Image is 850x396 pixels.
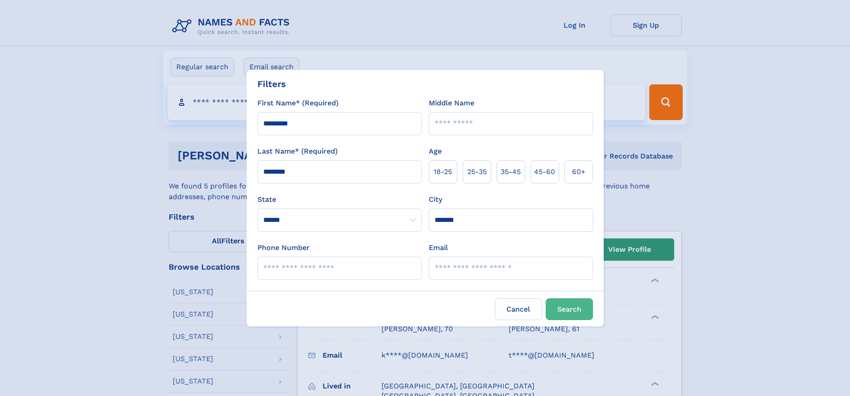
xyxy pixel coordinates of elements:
label: Cancel [495,298,542,320]
span: 45‑60 [534,167,555,177]
span: 35‑45 [501,167,521,177]
label: Email [429,242,448,253]
div: Filters [257,77,286,91]
label: First Name* (Required) [257,98,339,108]
label: City [429,194,442,205]
span: 18‑25 [434,167,452,177]
label: Middle Name [429,98,474,108]
button: Search [546,298,593,320]
label: State [257,194,422,205]
label: Age [429,146,442,157]
label: Last Name* (Required) [257,146,338,157]
span: 60+ [572,167,585,177]
label: Phone Number [257,242,310,253]
span: 25‑35 [467,167,487,177]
